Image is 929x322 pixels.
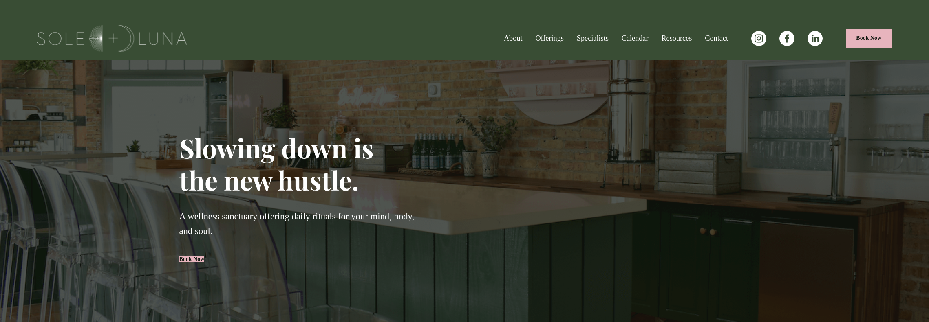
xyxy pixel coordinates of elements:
[179,209,415,239] p: A wellness sanctuary offering daily rituals for your mind, body, and soul.
[808,31,823,46] a: LinkedIn
[751,31,766,46] a: instagram-unauth
[661,32,692,45] a: folder dropdown
[661,33,692,44] span: Resources
[179,256,205,262] a: Book Now
[779,31,794,46] a: facebook-unauth
[705,32,728,45] a: Contact
[846,29,892,48] a: Book Now
[179,132,415,196] h1: Slowing down is the new hustle.
[37,25,187,52] img: Sole + Luna
[504,32,523,45] a: About
[535,33,564,44] span: Offerings
[535,32,564,45] a: folder dropdown
[577,32,609,45] a: Specialists
[622,32,649,45] a: Calendar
